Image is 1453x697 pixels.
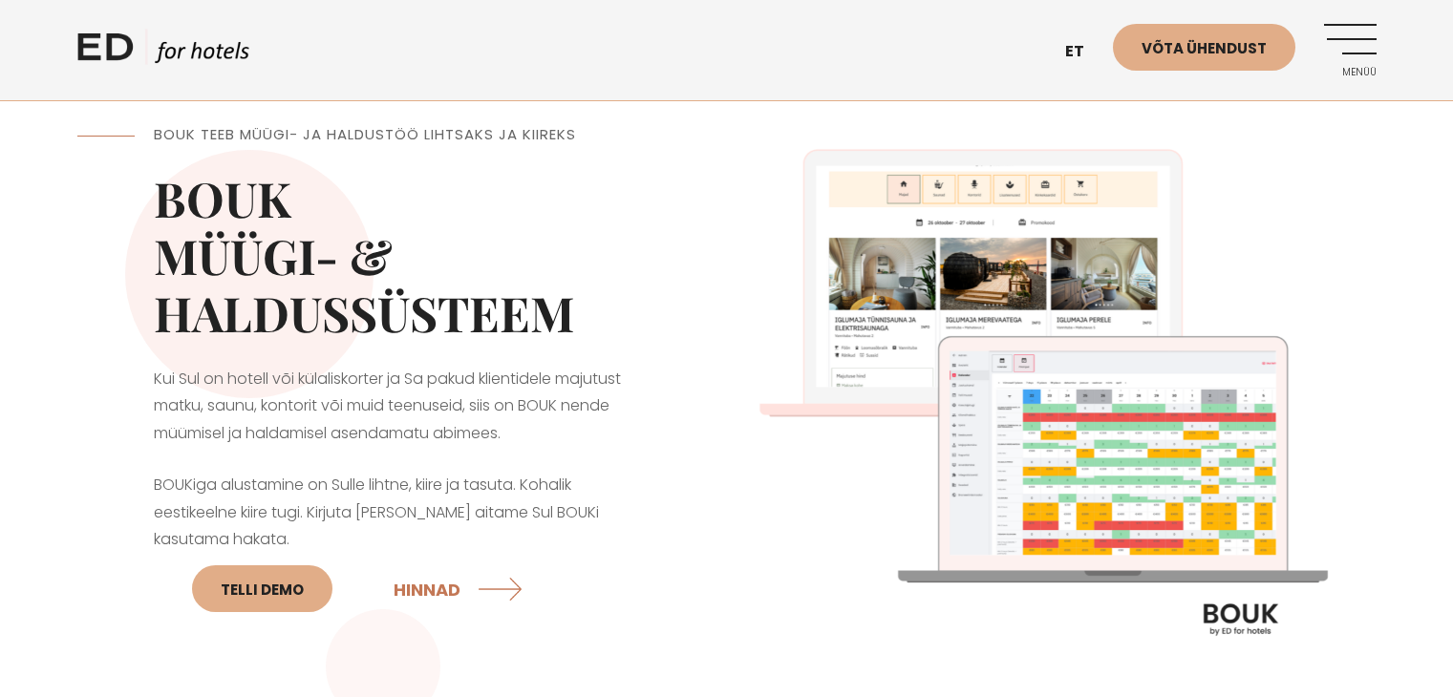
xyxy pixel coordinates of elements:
a: Menüü [1324,24,1377,76]
a: Võta ühendust [1113,24,1295,71]
span: BOUK TEEB MÜÜGI- JA HALDUSTÖÖ LIHTSAKS JA KIIREKS [154,124,576,144]
a: Telli DEMO [192,565,332,612]
span: Menüü [1324,67,1377,78]
p: Kui Sul on hotell või külaliskorter ja Sa pakud klientidele majutust matku, saunu, kontorit või m... [154,366,651,448]
a: ED HOTELS [77,29,249,76]
a: HINNAD [394,563,527,614]
p: BOUKiga alustamine on Sulle lihtne, kiire ja tasuta. Kohalik eestikeelne kiire tugi. Kirjuta [PER... [154,472,651,624]
a: et [1056,29,1113,75]
h2: BOUK MÜÜGI- & HALDUSSÜSTEEM [154,170,651,342]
